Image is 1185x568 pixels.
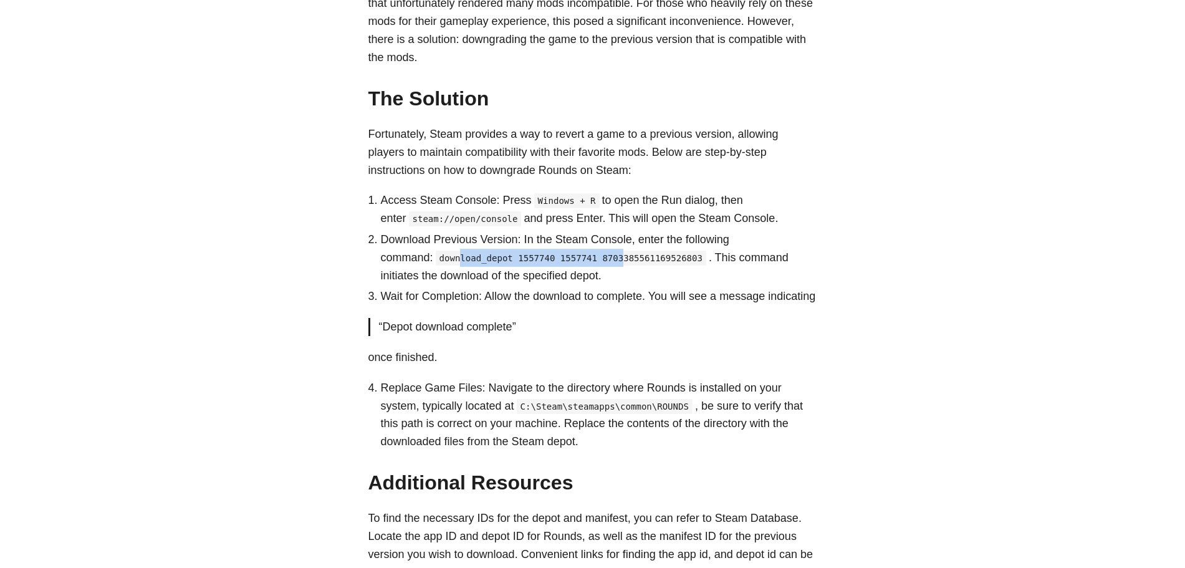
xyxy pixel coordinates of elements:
code: steam://open/console [409,211,522,226]
code: C:\Steam\steamapps\common\ROUNDS [517,399,693,414]
h2: Additional Resources [368,471,817,494]
code: download_depot 1557740 1557741 8703385561169526803 [436,251,706,266]
h2: The Solution [368,87,817,110]
li: Access Steam Console: Press to open the Run dialog, then enter and press Enter. This will open th... [381,191,817,228]
p: once finished. [368,349,817,367]
li: Wait for Completion: Allow the download to complete. You will see a message indicating [381,287,817,306]
p: “Depot download complete” [379,318,808,336]
li: Download Previous Version: In the Steam Console, enter the following command: . This command init... [381,231,817,284]
code: Windows + R [534,193,600,208]
p: Fortunately, Steam provides a way to revert a game to a previous version, allowing players to mai... [368,125,817,179]
li: Replace Game Files: Navigate to the directory where Rounds is installed on your system, typically... [381,379,817,451]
